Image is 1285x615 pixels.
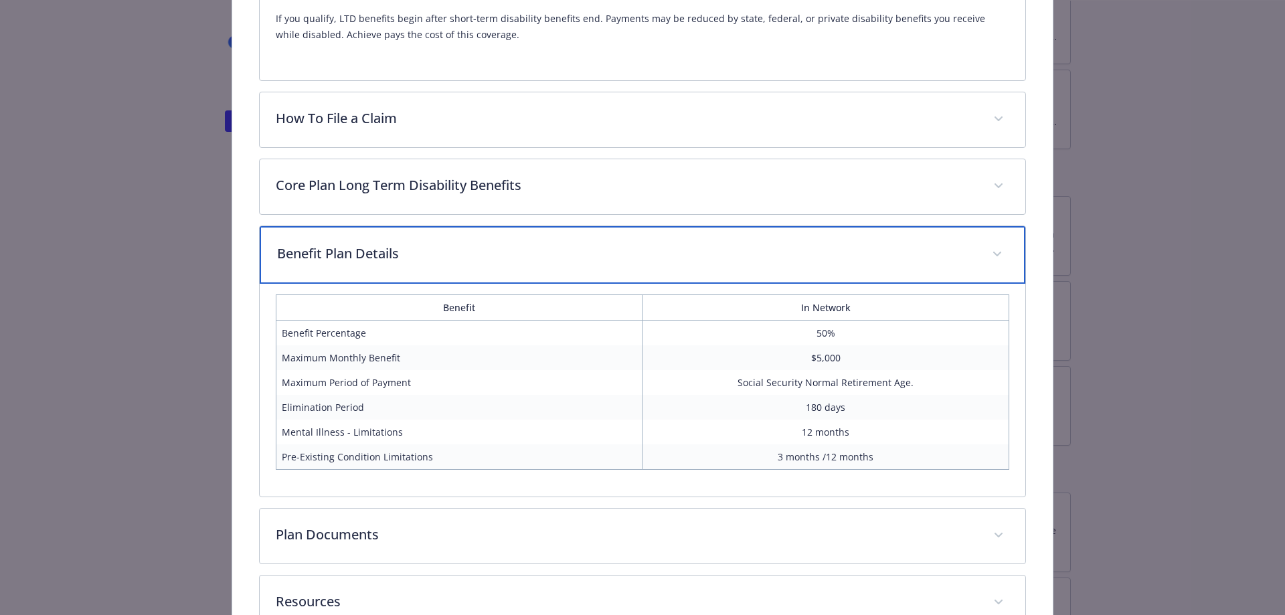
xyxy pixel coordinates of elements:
p: How To File a Claim [276,108,978,128]
td: Social Security Normal Retirement Age. [642,370,1009,395]
div: Benefit Plan Details [260,284,1026,497]
td: 3 months /12 months [642,444,1009,470]
p: Core Plan Long Term Disability Benefits [276,175,978,195]
td: Benefit Percentage [276,321,642,346]
p: Benefit Plan Details [277,244,976,264]
div: Benefit Plan Details [260,226,1026,284]
td: Pre-Existing Condition Limitations [276,444,642,470]
p: Resources [276,592,978,612]
p: Plan Documents [276,525,978,545]
div: How To File a Claim [260,92,1026,147]
td: Mental Illness - Limitations [276,420,642,444]
th: Benefit [276,295,642,321]
td: Elimination Period [276,395,642,420]
td: Maximum Monthly Benefit [276,345,642,370]
td: 12 months [642,420,1009,444]
td: 180 days [642,395,1009,420]
p: If you qualify, LTD benefits begin after short-term disability benefits end. Payments may be redu... [276,11,1010,43]
td: Maximum Period of Payment [276,370,642,395]
div: Core Plan Long Term Disability Benefits [260,159,1026,214]
th: In Network [642,295,1009,321]
td: $5,000 [642,345,1009,370]
td: 50% [642,321,1009,346]
div: Plan Documents [260,509,1026,563]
